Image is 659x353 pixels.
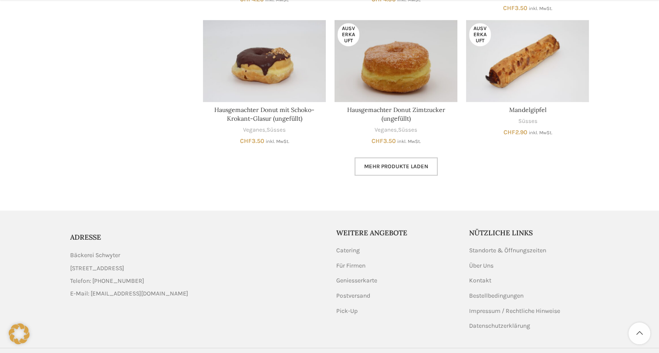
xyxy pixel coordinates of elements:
[469,228,589,238] h5: Nützliche Links
[266,139,289,144] small: inkl. MwSt.
[469,307,561,316] a: Impressum / Rechtliche Hinweise
[240,137,264,145] bdi: 3.50
[469,292,524,300] a: Bestellbedingungen
[466,20,589,102] a: Mandelgipfel
[336,276,378,285] a: Geniesserkarte
[335,126,457,134] div: ,
[336,228,456,238] h5: Weitere Angebote
[336,261,366,270] a: Für Firmen
[70,264,124,273] span: [STREET_ADDRESS]
[629,322,650,344] a: Scroll to top button
[518,117,537,126] a: Süsses
[398,126,417,134] a: Süsses
[397,139,421,144] small: inkl. MwSt.
[372,137,383,145] span: CHF
[503,4,515,12] span: CHF
[469,246,547,255] a: Standorte & Öffnungszeiten
[335,20,457,102] a: Hausgemachter Donut Zimtzucker (ungefüllt)
[70,233,101,241] span: ADRESSE
[336,292,371,300] a: Postversand
[336,307,358,316] a: Pick-Up
[529,6,552,11] small: inkl. MwSt.
[338,23,359,46] span: Ausverkauft
[375,126,397,134] a: Veganes
[336,246,361,255] a: Catering
[243,126,265,134] a: Veganes
[469,322,531,330] a: Datenschutzerklärung
[355,157,438,176] a: Mehr Produkte laden
[509,106,546,114] a: Mandelgipfel
[503,129,515,136] span: CHF
[528,130,552,136] small: inkl. MwSt.
[469,276,492,285] a: Kontakt
[364,163,428,170] span: Mehr Produkte laden
[70,289,188,299] span: E-Mail: [EMAIL_ADDRESS][DOMAIN_NAME]
[214,106,314,122] a: Hausgemachter Donut mit Schoko-Krokant-Glasur (ungefüllt)
[203,20,326,102] a: Hausgemachter Donut mit Schoko-Krokant-Glasur (ungefüllt)
[503,4,527,12] bdi: 3.50
[469,23,491,46] span: Ausverkauft
[347,106,445,122] a: Hausgemachter Donut Zimtzucker (ungefüllt)
[240,137,252,145] span: CHF
[469,261,494,270] a: Über Uns
[70,251,120,260] span: Bäckerei Schwyter
[203,126,326,134] div: ,
[372,137,396,145] bdi: 3.50
[267,126,286,134] a: Süsses
[70,276,323,286] a: List item link
[503,129,527,136] bdi: 2.90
